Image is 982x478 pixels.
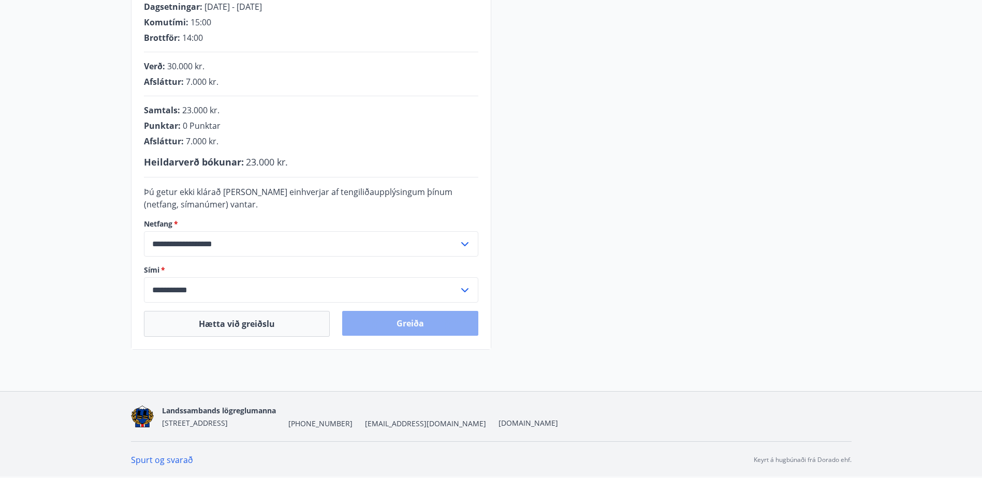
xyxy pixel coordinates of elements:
[183,120,221,131] span: 0 Punktar
[182,104,219,116] span: 23.000 kr.
[144,76,184,87] span: Afsláttur :
[365,419,486,429] span: [EMAIL_ADDRESS][DOMAIN_NAME]
[288,419,353,429] span: [PHONE_NUMBER]
[186,136,218,147] span: 7.000 kr.
[144,265,478,275] label: Sími
[144,219,478,229] label: Netfang
[144,1,202,12] span: Dagsetningar :
[144,120,181,131] span: Punktar :
[342,311,478,336] button: Greiða
[246,156,288,168] span: 23.000 kr.
[186,76,218,87] span: 7.000 kr.
[754,455,852,465] p: Keyrt á hugbúnaði frá Dorado ehf.
[144,61,165,72] span: Verð :
[499,418,558,428] a: [DOMAIN_NAME]
[144,311,330,337] button: Hætta við greiðslu
[144,136,184,147] span: Afsláttur :
[144,17,188,28] span: Komutími :
[131,454,193,466] a: Spurt og svarað
[144,104,180,116] span: Samtals :
[131,406,154,428] img: 1cqKbADZNYZ4wXUG0EC2JmCwhQh0Y6EN22Kw4FTY.png
[167,61,204,72] span: 30.000 kr.
[182,32,203,43] span: 14:00
[144,156,244,168] span: Heildarverð bókunar :
[162,406,276,415] span: Landssambands lögreglumanna
[204,1,262,12] span: [DATE] - [DATE]
[144,186,452,210] span: Þú getur ekki klárað [PERSON_NAME] einhverjar af tengiliðaupplýsingum þínum (netfang, símanúmer) ...
[190,17,211,28] span: 15:00
[162,418,228,428] span: [STREET_ADDRESS]
[144,32,180,43] span: Brottför :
